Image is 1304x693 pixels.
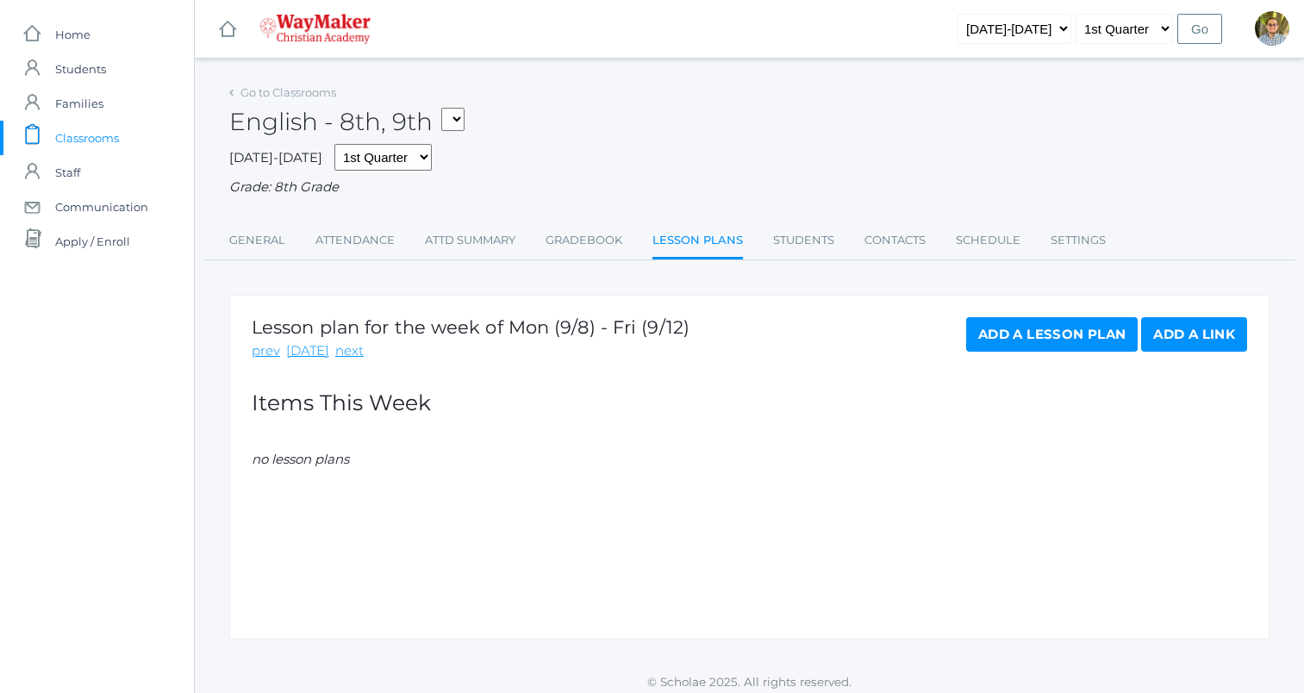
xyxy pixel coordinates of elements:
[773,223,834,258] a: Students
[252,317,689,337] h1: Lesson plan for the week of Mon (9/8) - Fri (9/12)
[1141,317,1247,352] a: Add a Link
[229,223,285,258] a: General
[229,109,465,135] h2: English - 8th, 9th
[55,52,106,86] span: Students
[55,224,130,259] span: Apply / Enroll
[315,223,395,258] a: Attendance
[229,149,322,165] span: [DATE]-[DATE]
[956,223,1020,258] a: Schedule
[55,17,90,52] span: Home
[546,223,622,258] a: Gradebook
[252,451,349,467] em: no lesson plans
[1255,11,1289,46] div: Kylen Braileanu
[252,391,1247,415] h2: Items This Week
[652,223,743,260] a: Lesson Plans
[286,341,329,361] a: [DATE]
[425,223,515,258] a: Attd Summary
[55,155,80,190] span: Staff
[966,317,1138,352] a: Add a Lesson Plan
[259,14,371,44] img: waymaker-logo-stack-white-1602f2b1af18da31a5905e9982d058868370996dac5278e84edea6dabf9a3315.png
[229,178,1270,197] div: Grade: 8th Grade
[240,85,336,99] a: Go to Classrooms
[195,673,1304,690] p: © Scholae 2025. All rights reserved.
[55,121,119,155] span: Classrooms
[1177,14,1222,44] input: Go
[864,223,926,258] a: Contacts
[1051,223,1106,258] a: Settings
[55,86,103,121] span: Families
[252,341,280,361] a: prev
[335,341,364,361] a: next
[55,190,148,224] span: Communication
